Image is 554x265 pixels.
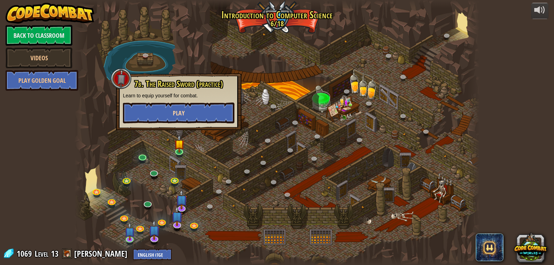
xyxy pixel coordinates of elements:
a: [PERSON_NAME] [74,248,129,259]
a: Videos [6,47,72,68]
img: level-banner-unstarted-subscriber.png [171,206,183,226]
a: Back to Classroom [6,25,72,46]
img: level-banner-unstarted-subscriber.png [125,222,135,240]
a: Play Golden Goal [6,70,78,91]
button: Play [123,103,234,123]
button: Adjust volume [531,3,548,19]
img: level-banner-unstarted-subscriber.png [176,189,187,209]
span: 1069 [17,248,34,259]
img: level-banner-started.png [174,135,185,152]
span: Level [35,248,48,259]
span: 7b. The Raised Sword (practice) [134,78,223,90]
span: Play [173,109,185,117]
img: level-banner-unstarted-subscriber.png [149,220,160,240]
img: CodeCombat - Learn how to code by playing a game [6,3,94,24]
p: Learn to equip yourself for combat. [123,92,234,99]
span: 13 [51,248,59,259]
